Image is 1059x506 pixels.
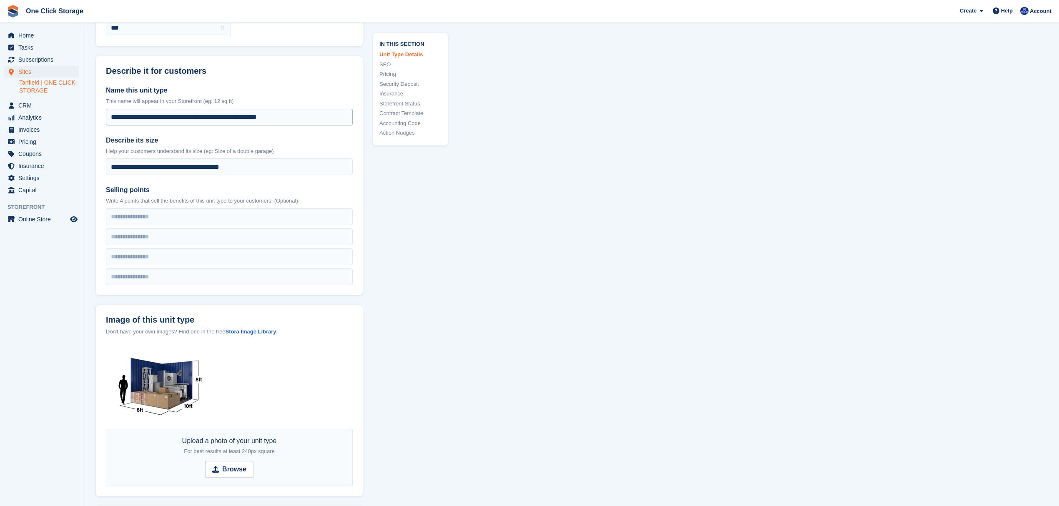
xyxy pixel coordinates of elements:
[106,135,353,145] label: Describe its size
[1001,7,1013,15] span: Help
[4,30,79,41] a: menu
[7,5,19,18] img: stora-icon-8386f47178a22dfd0bd8f6a31ec36ba5ce8667c1dd55bd0f319d3a0aa187defe.svg
[379,80,441,88] a: Security Deposit
[379,39,441,47] span: In this section
[18,124,68,135] span: Invoices
[4,172,79,184] a: menu
[106,315,353,325] label: Image of this unit type
[18,66,68,78] span: Sites
[106,346,213,426] img: 10-ft-container.jpg
[106,85,353,95] label: Name this unit type
[222,464,246,474] strong: Browse
[106,147,353,155] p: Help your customers understand its size (eg: Size of a double garage)
[4,136,79,148] a: menu
[225,328,276,335] a: Stora Image Library
[4,160,79,172] a: menu
[23,4,87,18] a: One Click Storage
[4,112,79,123] a: menu
[205,461,253,478] input: Browse
[18,184,68,196] span: Capital
[1020,7,1029,15] img: Thomas
[182,436,277,456] div: Upload a photo of your unit type
[4,184,79,196] a: menu
[18,100,68,111] span: CRM
[379,109,441,118] a: Contract Template
[18,54,68,65] span: Subscriptions
[379,129,441,137] a: Action Nudges
[8,203,83,211] span: Storefront
[379,99,441,108] a: Storefront Status
[184,448,275,454] span: For best results at least 240px square
[18,112,68,123] span: Analytics
[379,70,441,78] a: Pricing
[1030,7,1051,15] span: Account
[18,42,68,53] span: Tasks
[106,185,353,195] label: Selling points
[18,136,68,148] span: Pricing
[960,7,976,15] span: Create
[69,214,79,224] a: Preview store
[18,148,68,160] span: Coupons
[379,60,441,68] a: SEO
[4,148,79,160] a: menu
[18,172,68,184] span: Settings
[106,328,353,336] div: Don't have your own images? Find one in the free .
[4,213,79,225] a: menu
[4,100,79,111] a: menu
[379,119,441,127] a: Accounting Code
[379,90,441,98] a: Insurance
[4,54,79,65] a: menu
[106,66,353,76] h2: Describe it for customers
[18,213,68,225] span: Online Store
[106,197,353,205] p: Write 4 points that sell the benefits of this unit type to your customers. (Optional)
[106,97,353,105] p: This name will appear in your Storefront (eg: 12 sq ft)
[19,79,79,95] a: Tanfield | ONE CLICK STORAGE
[4,66,79,78] a: menu
[4,42,79,53] a: menu
[4,124,79,135] a: menu
[18,160,68,172] span: Insurance
[18,30,68,41] span: Home
[379,50,441,59] a: Unit Type Details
